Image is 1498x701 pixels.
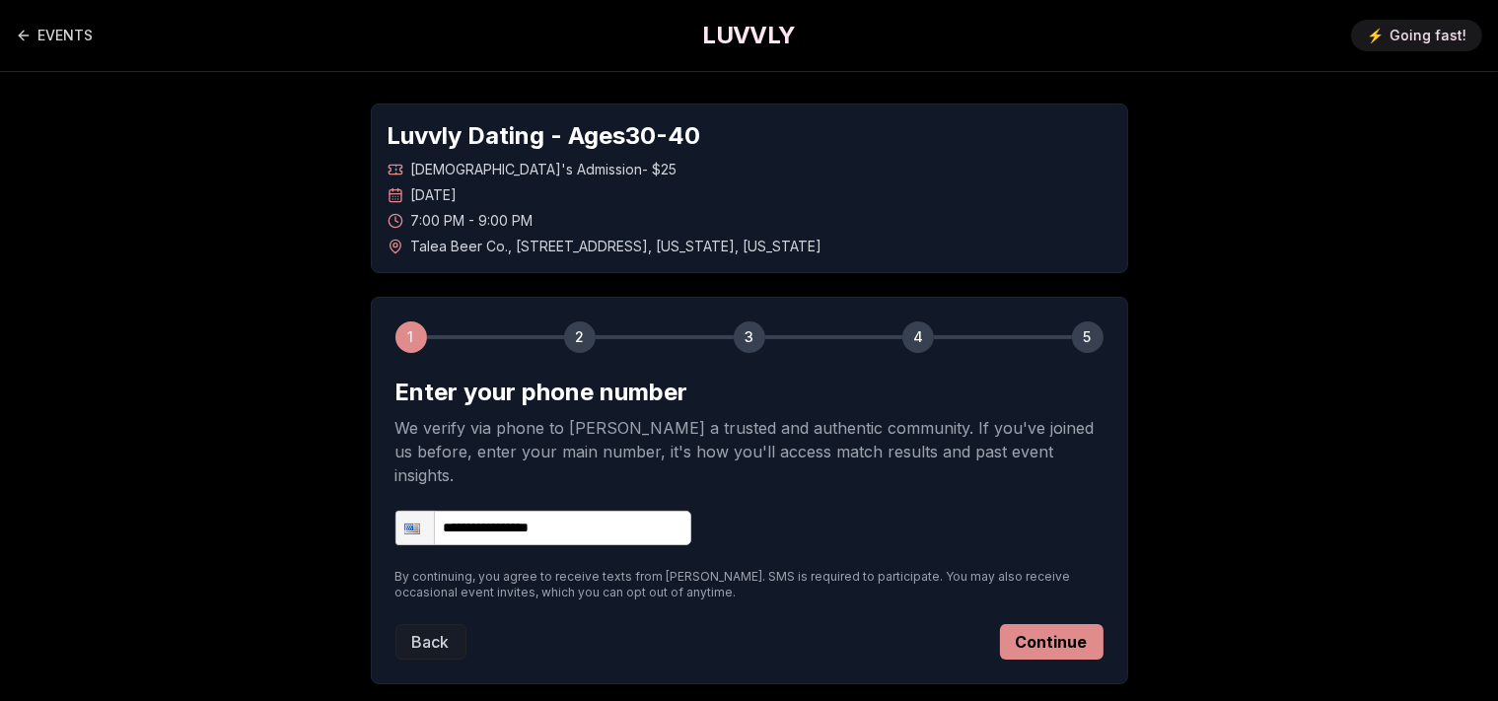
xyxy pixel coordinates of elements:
[1390,26,1466,45] span: Going fast!
[411,237,822,256] span: Talea Beer Co. , [STREET_ADDRESS] , [US_STATE] , [US_STATE]
[411,185,458,205] span: [DATE]
[395,416,1104,487] p: We verify via phone to [PERSON_NAME] a trusted and authentic community. If you've joined us befor...
[16,16,93,55] a: Back to events
[411,211,534,231] span: 7:00 PM - 9:00 PM
[564,321,596,353] div: 2
[902,321,934,353] div: 4
[395,377,1104,408] h2: Enter your phone number
[395,624,466,660] button: Back
[734,321,765,353] div: 3
[1000,624,1104,660] button: Continue
[395,569,1104,600] p: By continuing, you agree to receive texts from [PERSON_NAME]. SMS is required to participate. You...
[411,160,678,179] span: [DEMOGRAPHIC_DATA]'s Admission - $25
[702,20,795,51] a: LUVVLY
[1072,321,1104,353] div: 5
[1367,26,1384,45] span: ⚡️
[395,321,427,353] div: 1
[396,512,434,544] div: United States: + 1
[388,120,1111,152] h1: Luvvly Dating - Ages 30 - 40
